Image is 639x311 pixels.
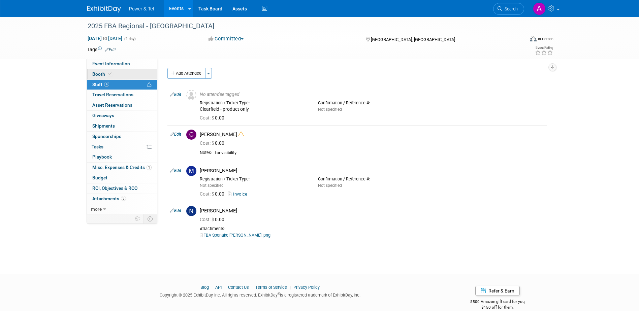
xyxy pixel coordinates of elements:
img: Format-Inperson.png [530,36,537,41]
img: M.jpg [186,166,196,176]
div: Copyright © 2025 ExhibitDay, Inc. All rights reserved. ExhibitDay is a registered trademark of Ex... [87,290,434,298]
a: Playbook [87,152,157,162]
div: Event Rating [535,46,553,49]
div: Confirmation / Reference #: [318,100,426,106]
span: Sponsorships [92,134,121,139]
a: Attachments3 [87,194,157,204]
div: Attachments: [200,226,544,232]
button: Add Attendee [167,68,205,79]
span: 1 [147,165,152,170]
img: Alina Dorion [533,2,546,15]
a: API [215,285,222,290]
td: Personalize Event Tab Strip [132,214,143,223]
span: Playbook [92,154,112,160]
a: Tasks [87,142,157,152]
sup: ® [278,292,280,296]
a: ROI, Objectives & ROO [87,183,157,194]
a: Edit [170,168,181,173]
a: Shipments [87,121,157,131]
div: In-Person [538,36,553,41]
a: Giveaways [87,111,157,121]
div: Notes: [200,150,212,155]
div: Event Format [484,35,554,45]
span: Power & Tel [129,6,154,11]
i: Double-book Warning! [238,132,244,137]
span: to [102,36,108,41]
span: 4 [104,82,109,87]
div: No attendee tagged [200,92,544,98]
div: $500 Amazon gift card for you, [443,295,552,310]
span: ROI, Objectives & ROO [92,185,137,191]
a: Asset Reservations [87,100,157,110]
span: Tasks [92,144,103,149]
span: 0.00 [200,217,227,222]
span: Travel Reservations [92,92,133,97]
td: Tags [87,46,116,53]
div: 2025 FBA Regional - [GEOGRAPHIC_DATA] [85,20,514,32]
span: Booth [92,71,113,77]
span: Giveaways [92,113,114,118]
div: $150 off for them. [443,305,552,310]
a: Terms of Service [255,285,287,290]
td: Toggle Event Tabs [143,214,157,223]
span: Cost: $ [200,191,215,197]
a: FBA Sponake [PERSON_NAME] .png [200,233,270,238]
a: more [87,204,157,214]
div: [PERSON_NAME] [200,131,544,138]
a: Blog [200,285,209,290]
span: (1 day) [124,37,136,41]
a: Misc. Expenses & Credits1 [87,163,157,173]
img: C.jpg [186,130,196,140]
a: Edit [170,132,181,137]
span: 3 [121,196,126,201]
span: Event Information [92,61,130,66]
div: Confirmation / Reference #: [318,176,426,182]
img: Unassigned-User-Icon.png [186,90,196,100]
span: Not specified [318,107,342,112]
span: Shipments [92,123,115,129]
a: Sponsorships [87,132,157,142]
a: Booth [87,69,157,79]
span: Not specified [200,183,224,188]
a: Staff4 [87,80,157,90]
span: Potential Scheduling Conflict -- at least one attendee is tagged in another overlapping event. [147,82,152,88]
div: [PERSON_NAME] [200,168,544,174]
div: Registration / Ticket Type: [200,176,308,182]
span: 0.00 [200,191,227,197]
span: | [250,285,254,290]
span: | [210,285,214,290]
a: Budget [87,173,157,183]
a: Refer & Earn [475,286,520,296]
a: Event Information [87,59,157,69]
span: 0.00 [200,115,227,120]
a: Search [493,3,524,15]
span: Cost: $ [200,115,215,120]
img: N.jpg [186,206,196,216]
i: Booth reservation complete [108,72,111,76]
div: Clearfield - product only [200,106,308,112]
span: Not specified [318,183,342,188]
button: Committed [206,35,246,42]
span: Cost: $ [200,217,215,222]
span: Staff [92,82,109,87]
span: | [223,285,227,290]
span: [DATE] [DATE] [87,35,123,41]
a: Edit [170,208,181,213]
span: Attachments [92,196,126,201]
div: Registration / Ticket Type: [200,100,308,106]
a: Privacy Policy [293,285,320,290]
span: Cost: $ [200,140,215,146]
span: [GEOGRAPHIC_DATA], [GEOGRAPHIC_DATA] [371,37,455,42]
span: | [288,285,292,290]
a: Travel Reservations [87,90,157,100]
a: Edit [105,47,116,52]
div: for visibility [215,150,544,156]
span: Asset Reservations [92,102,132,108]
span: more [91,206,102,212]
a: Edit [170,92,181,97]
span: 0.00 [200,140,227,146]
span: Misc. Expenses & Credits [92,165,152,170]
img: ExhibitDay [87,6,121,12]
a: Contact Us [228,285,249,290]
a: Invoice [228,192,250,197]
